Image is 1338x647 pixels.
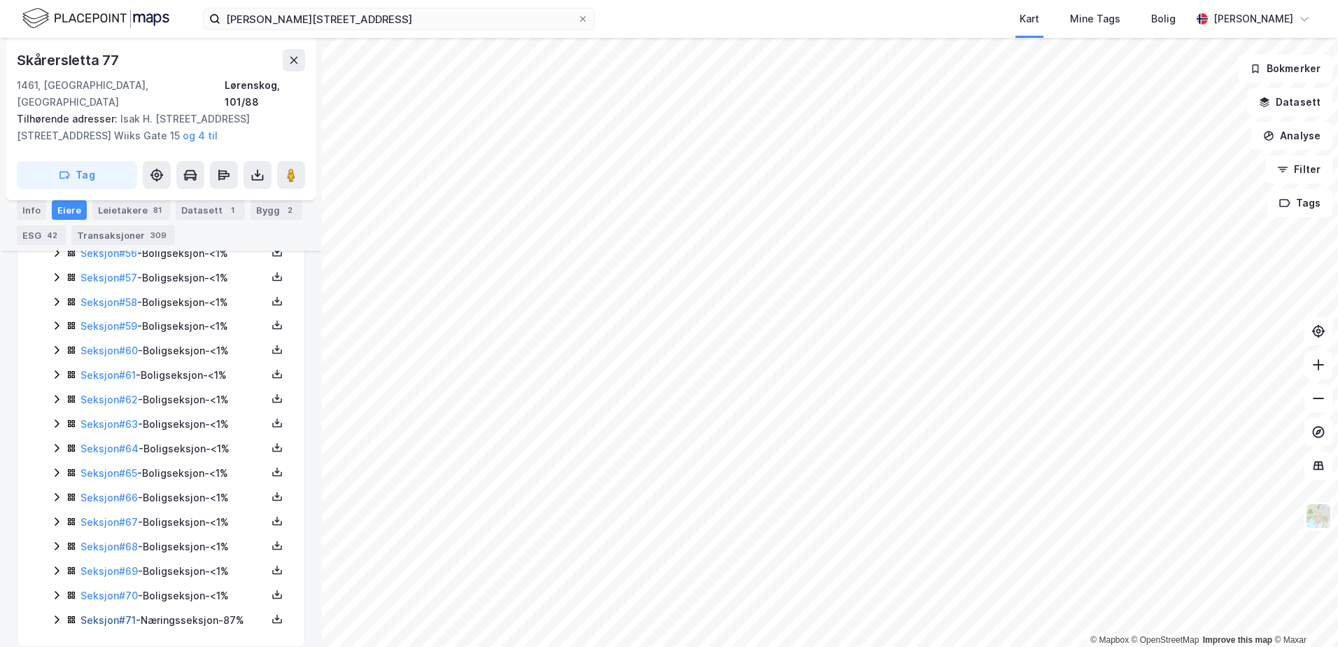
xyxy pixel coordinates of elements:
div: Isak H. [STREET_ADDRESS] [STREET_ADDRESS] Wiiks Gate 15 [17,111,294,144]
div: 1461, [GEOGRAPHIC_DATA], [GEOGRAPHIC_DATA] [17,77,225,111]
a: Seksjon#68 [80,541,138,552]
div: Kart [1020,11,1039,27]
img: logo.f888ab2527a4732fd821a326f86c7f29.svg [22,6,169,31]
div: Bygg [251,200,302,220]
a: Seksjon#67 [80,516,138,528]
div: Skårersletta 77 [17,49,122,71]
div: Kontrollprogram for chat [1268,580,1338,647]
div: - Boligseksjon - <1% [80,270,267,286]
input: Søk på adresse, matrikkel, gårdeiere, leietakere eller personer [220,8,577,29]
div: - Boligseksjon - <1% [80,514,267,531]
a: OpenStreetMap [1132,635,1199,645]
div: Datasett [176,200,245,220]
div: - Boligseksjon - <1% [80,367,267,384]
a: Seksjon#58 [80,296,137,308]
div: - Boligseksjon - <1% [80,538,267,555]
img: Z [1305,503,1332,529]
div: - Boligseksjon - <1% [80,563,267,580]
div: - Boligseksjon - <1% [80,342,267,359]
button: Analyse [1251,122,1332,150]
iframe: Chat Widget [1268,580,1338,647]
a: Mapbox [1090,635,1129,645]
div: Transaksjoner [71,225,175,245]
a: Seksjon#56 [80,247,137,259]
div: ESG [17,225,66,245]
div: 309 [148,228,169,242]
button: Datasett [1247,88,1332,116]
button: Tags [1267,189,1332,217]
div: Info [17,200,46,220]
div: - Boligseksjon - <1% [80,318,267,335]
div: - Boligseksjon - <1% [80,489,267,506]
a: Seksjon#59 [80,320,137,332]
a: Seksjon#57 [80,272,137,284]
a: Improve this map [1203,635,1272,645]
div: - Boligseksjon - <1% [80,465,267,482]
a: Seksjon#71 [80,614,136,626]
a: Seksjon#61 [80,369,136,381]
div: Eiere [52,200,87,220]
div: 2 [283,203,297,217]
a: Seksjon#63 [80,418,138,430]
span: Tilhørende adresser: [17,113,120,125]
div: 1 [225,203,239,217]
a: Seksjon#66 [80,492,138,503]
button: Bokmerker [1238,55,1332,83]
div: 81 [150,203,164,217]
div: - Boligseksjon - <1% [80,391,267,408]
div: - Boligseksjon - <1% [80,245,267,262]
a: Seksjon#65 [80,467,137,479]
div: - Næringsseksjon - 87% [80,612,267,629]
a: Seksjon#60 [80,345,138,356]
a: Seksjon#69 [80,565,138,577]
button: Filter [1265,155,1332,183]
button: Tag [17,161,137,189]
div: Lørenskog, 101/88 [225,77,305,111]
div: Mine Tags [1070,11,1120,27]
div: - Boligseksjon - <1% [80,294,267,311]
div: 42 [44,228,60,242]
div: - Boligseksjon - <1% [80,440,267,457]
a: Seksjon#62 [80,394,138,405]
div: - Boligseksjon - <1% [80,416,267,433]
div: [PERSON_NAME] [1213,11,1293,27]
a: Seksjon#70 [80,590,138,601]
a: Seksjon#64 [80,443,139,454]
div: - Boligseksjon - <1% [80,587,267,604]
div: Bolig [1151,11,1176,27]
div: Leietakere [92,200,170,220]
